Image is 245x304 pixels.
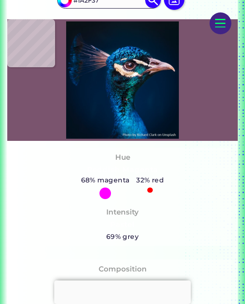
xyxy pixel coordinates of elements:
[9,21,236,139] img: img_pavlin.jpg
[107,220,139,230] h3: Pastel
[54,280,191,302] iframe: Advertisement
[78,175,133,186] h5: 68% magenta
[106,206,139,218] h4: Intensity
[103,279,175,293] h5: Percents
[70,279,103,293] h5: System
[83,165,161,175] h3: Reddish Magenta
[133,175,167,186] h5: 32% red
[99,263,147,275] h4: Composition
[106,231,139,242] h5: 69% grey
[115,151,130,164] h4: Hue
